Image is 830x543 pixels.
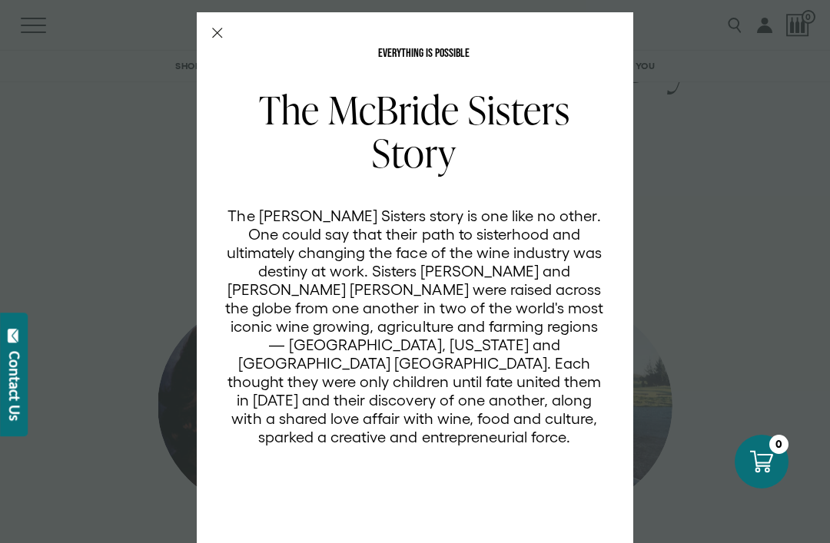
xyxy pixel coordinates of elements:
p: The [PERSON_NAME] Sisters story is one like no other. One could say that their path to sisterhood... [224,207,604,446]
div: 0 [769,435,788,454]
button: Close Modal [212,28,223,38]
div: Contact Us [7,351,22,421]
h2: The McBride Sisters Story [224,88,604,174]
p: EVERYTHING IS POSSIBLE [224,48,623,60]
